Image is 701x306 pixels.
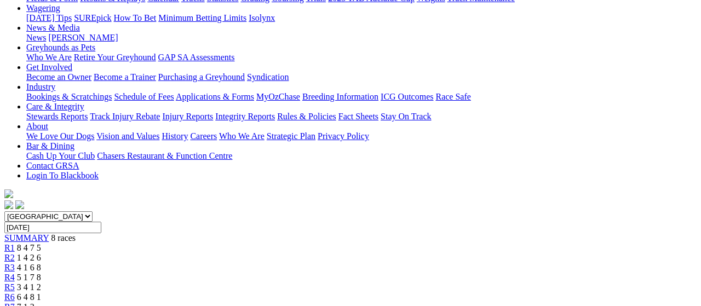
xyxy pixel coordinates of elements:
[215,112,275,121] a: Integrity Reports
[4,200,13,209] img: facebook.svg
[94,72,156,82] a: Become a Trainer
[26,62,72,72] a: Get Involved
[338,112,378,121] a: Fact Sheets
[26,161,79,170] a: Contact GRSA
[277,112,336,121] a: Rules & Policies
[114,92,174,101] a: Schedule of Fees
[158,53,235,62] a: GAP SA Assessments
[4,222,101,233] input: Select date
[302,92,378,101] a: Breeding Information
[26,141,74,151] a: Bar & Dining
[26,53,72,62] a: Who We Are
[51,233,76,243] span: 8 races
[4,273,15,282] a: R4
[435,92,470,101] a: Race Safe
[26,151,95,160] a: Cash Up Your Club
[4,282,15,292] a: R5
[267,131,315,141] a: Strategic Plan
[162,131,188,141] a: History
[26,171,99,180] a: Login To Blackbook
[26,92,112,101] a: Bookings & Scratchings
[26,102,84,111] a: Care & Integrity
[176,92,254,101] a: Applications & Forms
[158,13,246,22] a: Minimum Betting Limits
[74,13,111,22] a: SUREpick
[17,282,41,292] span: 3 4 1 2
[114,13,157,22] a: How To Bet
[219,131,265,141] a: Who We Are
[26,82,55,91] a: Industry
[4,243,15,252] a: R1
[90,112,160,121] a: Track Injury Rebate
[17,253,41,262] span: 1 4 2 6
[162,112,213,121] a: Injury Reports
[26,131,688,141] div: About
[318,131,369,141] a: Privacy Policy
[26,72,91,82] a: Become an Owner
[26,131,94,141] a: We Love Our Dogs
[158,72,245,82] a: Purchasing a Greyhound
[26,53,688,62] div: Greyhounds as Pets
[190,131,217,141] a: Careers
[4,189,13,198] img: logo-grsa-white.png
[247,72,289,82] a: Syndication
[15,200,24,209] img: twitter.svg
[256,92,300,101] a: MyOzChase
[26,33,46,42] a: News
[4,253,15,262] a: R2
[26,92,688,102] div: Industry
[26,13,688,23] div: Wagering
[26,122,48,131] a: About
[48,33,118,42] a: [PERSON_NAME]
[96,131,159,141] a: Vision and Values
[26,3,60,13] a: Wagering
[97,151,232,160] a: Chasers Restaurant & Function Centre
[26,23,80,32] a: News & Media
[381,112,431,121] a: Stay On Track
[17,243,41,252] span: 8 4 7 5
[26,151,688,161] div: Bar & Dining
[26,112,688,122] div: Care & Integrity
[26,13,72,22] a: [DATE] Tips
[249,13,275,22] a: Isolynx
[17,263,41,272] span: 4 1 6 8
[26,33,688,43] div: News & Media
[4,292,15,302] a: R6
[17,273,41,282] span: 5 1 7 8
[17,292,41,302] span: 6 4 8 1
[74,53,156,62] a: Retire Your Greyhound
[4,263,15,272] a: R3
[26,43,95,52] a: Greyhounds as Pets
[26,112,88,121] a: Stewards Reports
[381,92,433,101] a: ICG Outcomes
[26,72,688,82] div: Get Involved
[4,233,49,243] a: SUMMARY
